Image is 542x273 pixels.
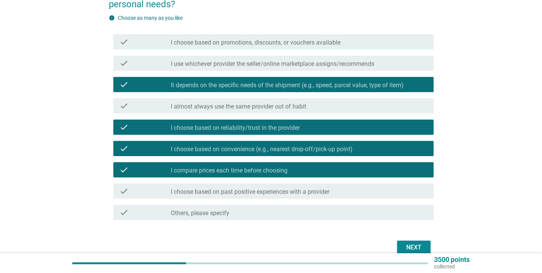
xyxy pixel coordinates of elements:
[434,263,470,270] p: collected
[119,144,129,153] i: check
[119,101,129,110] i: check
[119,59,129,68] i: check
[397,241,431,254] button: Next
[119,208,129,217] i: check
[171,81,404,89] label: It depends on the specific needs of the shipment (e.g., speed, parcel value, type of item)
[171,39,340,46] label: I choose based on promotions, discounts, or vouchers available
[171,188,329,196] label: I choose based on past positive experiences with a provider
[403,243,424,252] div: Next
[434,256,470,263] p: 3500 points
[119,123,129,132] i: check
[171,124,300,132] label: I choose based on reliability/trust in the provider
[119,165,129,174] i: check
[119,37,129,46] i: check
[118,15,183,21] label: Choose as many as you like
[171,209,229,217] label: Others, please specify
[171,167,288,174] label: I compare prices each time before choosing
[119,187,129,196] i: check
[171,145,353,153] label: I choose based on convenience (e.g., nearest drop-off/pick-up point)
[119,80,129,89] i: check
[171,60,374,68] label: I use whichever provider the seller/online marketplace assigns/recommends
[171,103,306,110] label: I almost always use the same provider out of habit
[109,15,115,21] i: info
